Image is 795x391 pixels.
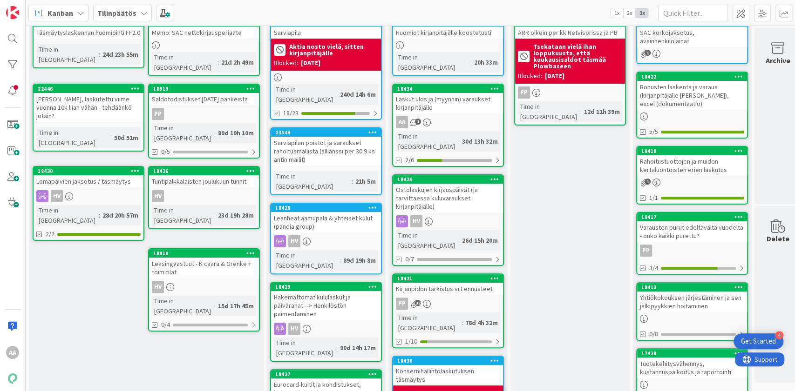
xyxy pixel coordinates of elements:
[34,190,143,202] div: HV
[393,357,503,365] div: 18436
[34,167,143,175] div: 18430
[274,58,298,68] div: Blocked:
[515,86,625,99] div: PP
[637,155,747,176] div: Rahoitustuottojen ja muiden kertaluontoisten erien laskutus
[393,184,503,212] div: Ostolaskujen kirjauspäivät (ja tarvittaessa kuluvaraukset kirjanpitäjälle)
[271,128,381,137] div: 23544
[152,190,164,202] div: HV
[275,129,381,136] div: 23544
[645,50,651,56] span: 1
[393,85,503,113] div: 18434Laskut ulos ja (myynnin) varaukset kirjanpitäjälle
[271,291,381,320] div: Hakemattomat kululaskut ja päivärahat --> Henkilöstön paimentaminen
[410,215,422,227] div: HV
[34,93,143,122] div: [PERSON_NAME], laskutettu viime vuonna 10k liian vähän - tehdäänkö jotain?
[637,213,747,242] div: 18417Varausten purut edeltävältä vuodelta - onko kaikki purettu?
[338,89,378,99] div: 240d 14h 6m
[152,205,214,225] div: Time in [GEOGRAPHIC_DATA]
[48,7,73,19] span: Kanban
[153,86,259,92] div: 18919
[341,255,378,265] div: 89d 19h 8m
[149,18,259,39] div: Memo: SAC nettokirjausperiaate
[636,212,748,275] a: 18417Varausten purut edeltävältä vuodelta - onko kaikki purettu?PP3/4
[149,249,259,278] div: 18918Leasingvastuut - K caara & Grenke + toimitilat
[219,57,256,67] div: 21d 2h 49m
[275,371,381,378] div: 18427
[393,357,503,385] div: 18436Konsernihallintolaskutuksen täsmäytys
[152,52,217,73] div: Time in [GEOGRAPHIC_DATA]
[336,89,338,99] span: :
[393,85,503,93] div: 18434
[33,84,144,152] a: 22446[PERSON_NAME], laskutettu viime vuonna 10k liian vähän - tehdäänkö jotain?Time in [GEOGRAPHI...
[636,17,748,64] a: SAC korkojaksotus, avainhenkilölainat
[393,274,503,283] div: 18421
[46,229,54,239] span: 2/2
[637,283,747,312] div: 18413Yhtiökokouksen järjestäminen ja sen jälkipyykkien hoitaminen
[274,171,352,192] div: Time in [GEOGRAPHIC_DATA]
[216,128,256,138] div: 89d 19h 10m
[289,43,378,56] b: Aktia nosto vielä, sitten kirjanpitäjälle
[397,358,503,364] div: 18436
[775,331,783,339] div: 4
[637,349,747,378] div: 17428Tuotekehitysvähennys, kustannuspaikoitus ja raportointi
[470,57,472,67] span: :
[271,18,381,39] div: Sarviapila
[636,8,648,18] span: 3x
[518,86,530,99] div: PP
[640,245,652,257] div: PP
[36,127,110,148] div: Time in [GEOGRAPHIC_DATA]
[741,337,776,346] div: Get Started
[637,213,747,221] div: 18417
[649,329,658,339] span: 0/8
[148,166,260,229] a: 18426Tuntipalkkalaisten joulukuun tunnitHVTime in [GEOGRAPHIC_DATA]:23d 19h 28m
[637,221,747,242] div: Varausten purut edeltävältä vuodelta - onko kaikki purettu?
[149,108,259,120] div: PP
[271,27,381,39] div: Sarviapila
[149,85,259,105] div: 18919Saldotodistukset [DATE] pankeista
[649,193,658,203] span: 1/1
[161,147,170,157] span: 0/5
[637,27,747,47] div: SAC korkojaksotus, avainhenkilölainat
[396,230,458,251] div: Time in [GEOGRAPHIC_DATA]
[20,1,42,13] span: Support
[393,27,503,39] div: Huomiot kirjanpitäjälle koostetusti
[288,323,300,335] div: HV
[112,133,141,143] div: 50d 51m
[637,73,747,110] div: 18422Bonusten laskenta ja varaus (kirjanpitäjälle [PERSON_NAME]), excel (dokumentaatio)
[641,350,747,357] div: 17428
[636,72,748,139] a: 18422Bonusten laskenta ja varaus (kirjanpitäjälle [PERSON_NAME]), excel (dokumentaatio)5/5
[271,137,381,166] div: Sarviapilan poistot ja varaukset rahoitusmallista (allianssi per 30.9 ks antin mailit)
[623,8,636,18] span: 2x
[153,250,259,257] div: 18918
[152,281,164,293] div: HV
[397,275,503,282] div: 18421
[393,298,503,310] div: PP
[353,176,378,186] div: 21h 5m
[637,283,747,292] div: 18413
[34,27,143,39] div: Täsmäytyslaskennan huomiointi FF2.0
[637,358,747,378] div: Tuotekehitysvähennys, kustannuspaikoitus ja raportointi
[397,176,503,183] div: 18425
[463,318,500,328] div: 78d 4h 32m
[6,372,19,385] img: avatar
[33,166,144,241] a: 18430Lomapäivien jaksotus / täsmäytysHVTime in [GEOGRAPHIC_DATA]:28d 20h 57m2/2
[637,147,747,155] div: 18418
[460,136,500,146] div: 30d 13h 32m
[270,282,382,362] a: 18429Hakemattomat kululaskut ja päivärahat --> Henkilöstön paimentaminenHVTime in [GEOGRAPHIC_DAT...
[34,18,143,39] div: Täsmäytyslaskennan huomiointi FF2.0
[637,245,747,257] div: PP
[393,93,503,113] div: Laskut ulos ja (myynnin) varaukset kirjanpitäjälle
[271,128,381,166] div: 23544Sarviapilan poistot ja varaukset rahoitusmallista (allianssi per 30.9 ks antin mailit)
[460,235,500,245] div: 26d 15h 20m
[338,343,378,353] div: 90d 14h 17m
[405,337,417,346] span: 1/10
[393,175,503,184] div: 18425
[36,44,99,65] div: Time in [GEOGRAPHIC_DATA]
[149,258,259,278] div: Leasingvastuut - K caara & Grenke + toimitilat
[148,248,260,331] a: 18918Leasingvastuut - K caara & Grenke + toimitilatHVTime in [GEOGRAPHIC_DATA]:15d 17h 45m0/4
[518,101,580,122] div: Time in [GEOGRAPHIC_DATA]
[458,235,460,245] span: :
[397,86,503,92] div: 18434
[274,250,340,271] div: Time in [GEOGRAPHIC_DATA]
[658,5,728,21] input: Quick Filter...
[288,235,300,247] div: HV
